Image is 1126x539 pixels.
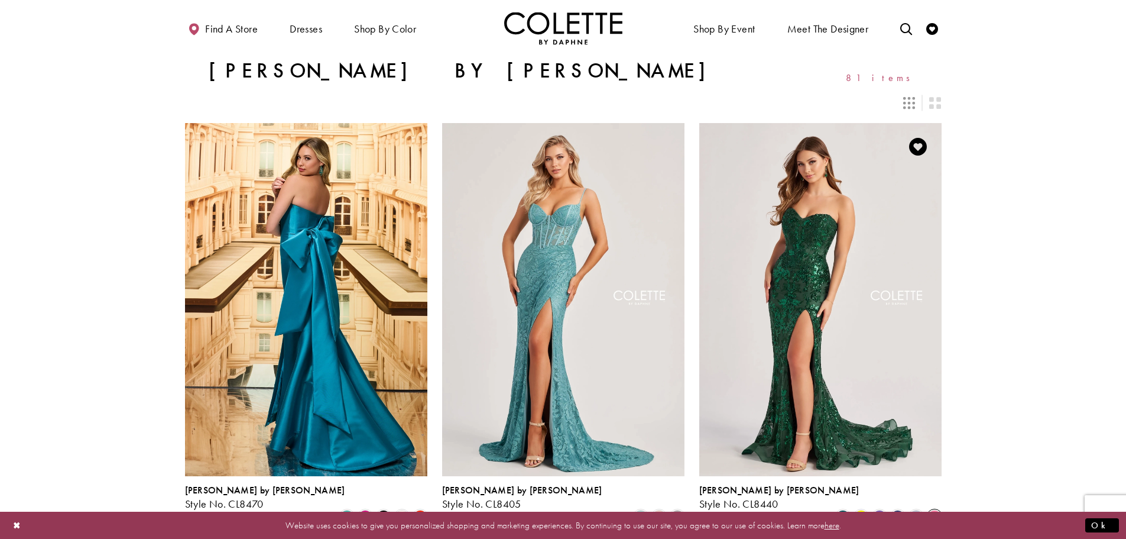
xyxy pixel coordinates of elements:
span: Shop by color [351,12,419,44]
span: Shop By Event [690,12,758,44]
span: Shop by color [354,23,416,35]
i: Scarlet [413,510,427,524]
a: Toggle search [897,12,915,44]
span: Switch layout to 2 columns [929,97,941,109]
div: Colette by Daphne Style No. CL8405 [442,485,602,510]
p: Website uses cookies to give you personalized shopping and marketing experiences. By continuing t... [85,517,1041,533]
span: Style No. CL8440 [699,497,778,511]
span: Style No. CL8405 [442,497,521,511]
a: Visit Colette by Daphne Style No. CL8440 Page [699,123,942,476]
img: Colette by Daphne [504,12,622,44]
div: Layout Controls [178,90,949,116]
span: [PERSON_NAME] by [PERSON_NAME] [699,484,859,496]
i: Smoke [670,510,684,524]
div: Colette by Daphne Style No. CL8470 [185,485,345,510]
span: [PERSON_NAME] by [PERSON_NAME] [442,484,602,496]
span: Style No. CL8470 [185,497,264,511]
span: Dresses [287,12,325,44]
i: Sea Glass [634,510,648,524]
span: Switch layout to 3 columns [903,97,915,109]
a: Add to Wishlist [906,134,930,159]
button: Close Dialog [7,515,27,535]
a: Visit Colette by Daphne Style No. CL8470 Page [185,123,427,476]
i: Turquoise [340,510,354,524]
a: Visit Colette by Daphne Style No. CL8405 Page [442,123,684,476]
i: Spruce [836,510,850,524]
i: Rose [652,510,666,524]
a: here [825,519,839,531]
i: Cotton Candy [927,510,942,524]
i: Black [377,510,391,524]
span: Meet the designer [787,23,869,35]
i: Yellow [854,510,868,524]
span: Shop By Event [693,23,755,35]
div: Colette by Daphne Style No. CL8440 [699,485,859,510]
a: Find a store [185,12,261,44]
i: Ice Blue [909,510,923,524]
span: 81 items [846,73,918,83]
a: Visit Home Page [504,12,622,44]
span: Find a store [205,23,258,35]
button: Submit Dialog [1085,518,1119,532]
i: Diamond White [395,510,409,524]
i: Fuchsia [358,510,372,524]
h1: [PERSON_NAME] by [PERSON_NAME] [209,59,732,83]
a: Check Wishlist [923,12,941,44]
i: Violet [872,510,887,524]
i: Navy Blue [891,510,905,524]
span: [PERSON_NAME] by [PERSON_NAME] [185,484,345,496]
a: Meet the designer [784,12,872,44]
span: Dresses [290,23,322,35]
